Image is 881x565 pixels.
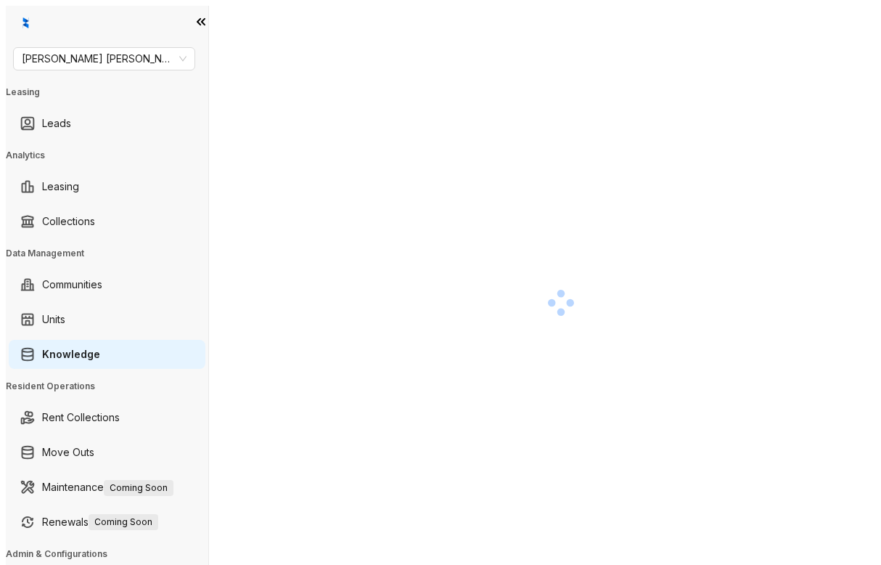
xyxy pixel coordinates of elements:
[9,438,205,467] li: Move Outs
[9,403,205,432] li: Rent Collections
[6,381,208,391] h3: Resident Operations
[6,150,208,160] h3: Analytics
[20,17,31,28] img: logo
[22,48,187,70] span: Gates Hudson
[9,109,205,138] li: Leads
[9,270,205,299] li: Communities
[42,403,120,432] a: Rent Collections
[9,207,205,236] li: Collections
[89,514,158,530] span: Coming Soon
[9,172,205,201] li: Leasing
[42,438,94,467] a: Move Outs
[6,86,208,97] h3: Leasing
[42,172,79,201] a: Leasing
[6,248,208,259] h3: Data Management
[42,305,65,334] a: Units
[9,473,205,502] li: Maintenance
[104,480,173,496] span: Coming Soon
[6,548,208,559] h3: Admin & Configurations
[42,508,158,537] a: RenewalsComing Soon
[42,270,102,299] a: Communities
[42,340,100,369] a: Knowledge
[9,340,205,369] li: Knowledge
[42,207,95,236] a: Collections
[9,508,205,537] li: Renewals
[9,305,205,334] li: Units
[42,109,71,138] a: Leads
